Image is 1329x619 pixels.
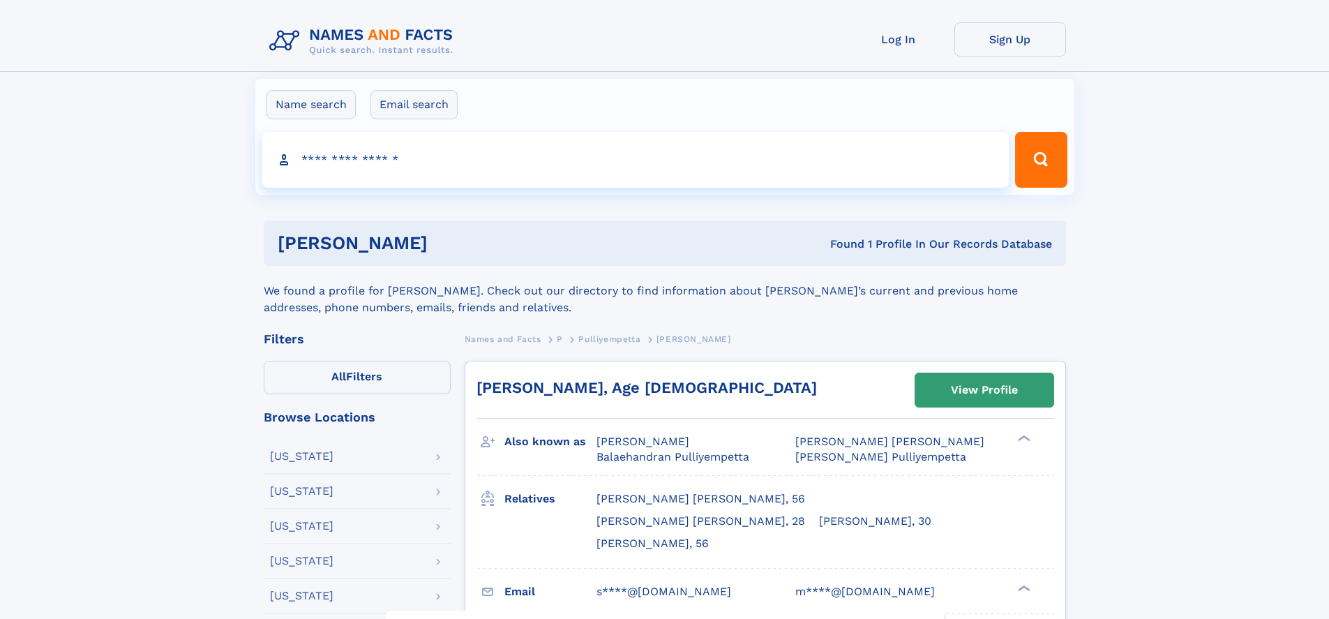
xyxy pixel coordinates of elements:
[262,132,1009,188] input: search input
[331,370,346,383] span: All
[476,379,817,396] a: [PERSON_NAME], Age [DEMOGRAPHIC_DATA]
[264,266,1066,316] div: We found a profile for [PERSON_NAME]. Check out our directory to find information about [PERSON_N...
[596,450,749,463] span: Balaehandran Pulliyempetta
[819,514,931,529] a: [PERSON_NAME], 30
[795,435,984,448] span: [PERSON_NAME] [PERSON_NAME]
[1014,583,1031,592] div: ❯
[578,334,640,344] span: Pulliyempetta
[1015,132,1067,188] button: Search Button
[504,430,596,454] h3: Also known as
[504,487,596,511] h3: Relatives
[270,451,333,462] div: [US_STATE]
[270,555,333,567] div: [US_STATE]
[266,90,356,119] label: Name search
[557,334,563,344] span: P
[954,22,1066,57] a: Sign Up
[278,234,629,252] h1: [PERSON_NAME]
[557,330,563,348] a: P
[264,411,451,424] div: Browse Locations
[504,580,596,604] h3: Email
[264,22,465,60] img: Logo Names and Facts
[578,330,640,348] a: Pulliyempetta
[270,521,333,532] div: [US_STATE]
[264,361,451,394] label: Filters
[915,373,1053,407] a: View Profile
[465,330,541,348] a: Names and Facts
[1014,434,1031,443] div: ❯
[629,237,1052,252] div: Found 1 Profile In Our Records Database
[843,22,954,57] a: Log In
[596,435,689,448] span: [PERSON_NAME]
[951,374,1018,406] div: View Profile
[596,491,805,507] a: [PERSON_NAME] [PERSON_NAME], 56
[656,334,731,344] span: [PERSON_NAME]
[795,450,966,463] span: [PERSON_NAME] Pulliyempetta
[264,333,451,345] div: Filters
[270,590,333,602] div: [US_STATE]
[270,486,333,497] div: [US_STATE]
[596,536,709,551] a: [PERSON_NAME], 56
[596,514,805,529] a: [PERSON_NAME] [PERSON_NAME], 28
[370,90,458,119] label: Email search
